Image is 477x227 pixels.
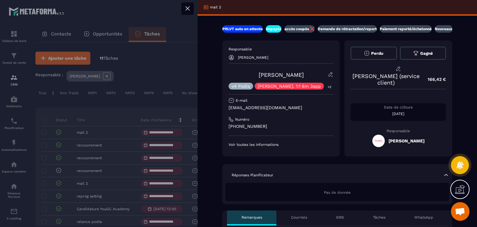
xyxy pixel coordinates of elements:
span: Pas de donnée [324,190,351,195]
button: Gagné [400,47,446,60]
a: [PERSON_NAME] [259,72,304,78]
p: Voir toutes les informations [229,142,334,147]
p: v4 Podia [232,84,250,88]
p: Date de clôture [351,105,446,110]
p: [PHONE_NUMBER] [229,123,334,129]
p: [PERSON_NAME] (service client) [351,73,421,86]
h5: [PERSON_NAME] [388,138,425,143]
span: Perdu [371,51,383,56]
p: Courriels [291,215,307,220]
p: 166,42 € [421,73,446,86]
p: Réponses Planificateur [232,173,273,178]
p: SMS [336,215,344,220]
p: [DATE] [351,111,446,116]
p: PRLVT auto en attente [222,26,263,31]
p: mail 2 [210,5,221,10]
p: Demande de rétractation/report [318,26,377,31]
button: Perdu [351,47,397,60]
p: WhatsApp [414,215,433,220]
p: Responsable [351,129,446,133]
p: [PERSON_NAME]. 1:1 6m 3app [258,84,321,88]
p: [PERSON_NAME] [238,55,268,60]
p: Impayés [266,26,281,31]
p: E-mail [236,98,248,103]
p: Tâches [373,215,385,220]
p: Responsable [229,47,334,52]
p: +2 [325,84,334,90]
p: Numéro [235,117,249,122]
a: Ouvrir le chat [451,202,470,221]
p: Paiement reporté/échelonné [380,26,432,31]
p: Nouveaux [435,26,453,31]
p: Remarques [242,215,262,220]
span: Gagné [420,51,433,56]
p: [EMAIL_ADDRESS][DOMAIN_NAME] [229,105,334,111]
p: accès coupés ❌ [284,26,315,31]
